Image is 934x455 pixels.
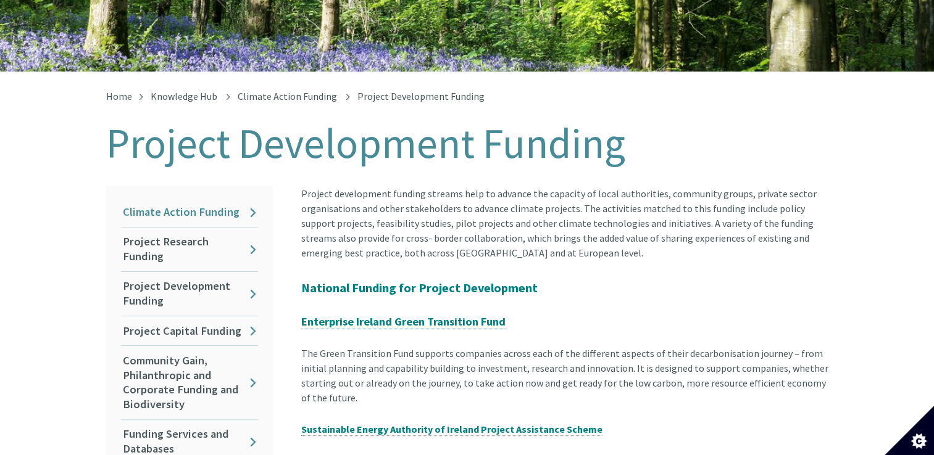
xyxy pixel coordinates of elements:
[357,90,485,102] span: Project Development Funding
[106,90,132,102] a: Home
[301,314,506,329] a: Enterprise Ireland Green Transition Fund
[121,272,258,316] a: Project Development Funding
[121,198,258,227] a: Climate Action Funding
[106,121,828,166] h1: Project Development Funding
[885,406,934,455] button: Set cookie preferences
[121,227,258,271] a: Project Research Funding
[301,280,538,295] span: National Funding for Project Development
[301,423,603,436] a: Sustainable Energy Authority of Ireland Project Assistance Scheme
[121,346,258,419] a: Community Gain, Philanthropic and Corporate Funding and Biodiversity
[121,316,258,345] a: Project Capital Funding
[238,90,337,102] a: Climate Action Funding
[151,90,217,102] a: Knowledge Hub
